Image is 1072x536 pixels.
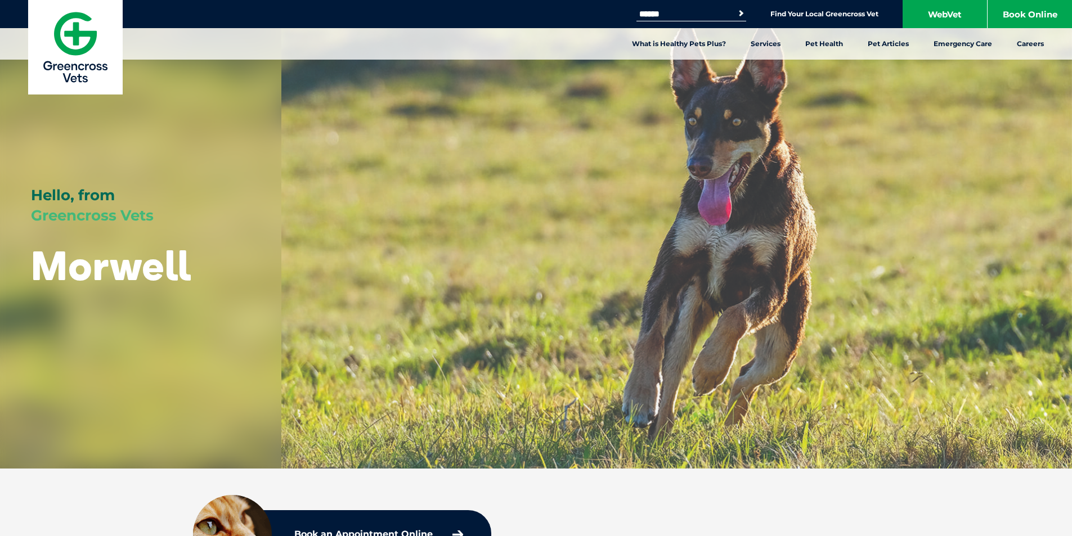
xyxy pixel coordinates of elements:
a: Pet Health [793,28,855,60]
a: Services [738,28,793,60]
a: Careers [1004,28,1056,60]
a: Find Your Local Greencross Vet [770,10,878,19]
a: Emergency Care [921,28,1004,60]
span: Greencross Vets [31,206,154,224]
h1: Morwell [31,243,191,287]
a: What is Healthy Pets Plus? [620,28,738,60]
button: Search [735,8,747,19]
span: Hello, from [31,186,115,204]
a: Pet Articles [855,28,921,60]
